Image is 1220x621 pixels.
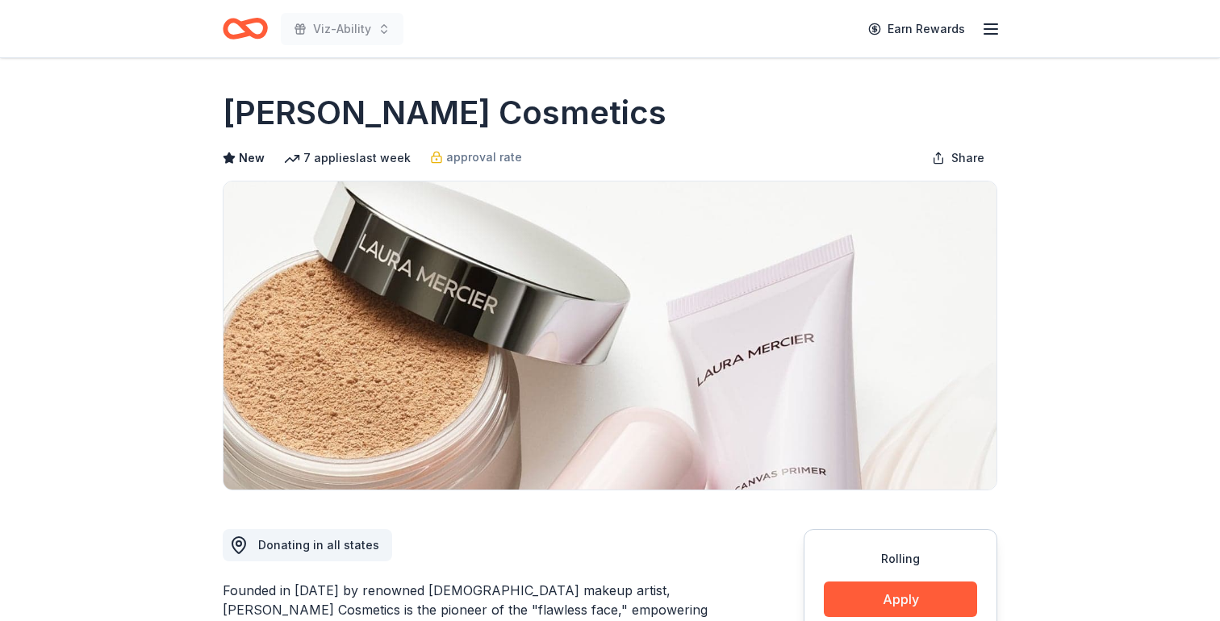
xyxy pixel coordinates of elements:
[239,148,265,168] span: New
[223,10,268,48] a: Home
[313,19,371,39] span: Viz-Ability
[284,148,411,168] div: 7 applies last week
[919,142,997,174] button: Share
[224,181,996,490] img: Image for Laura Mercier Cosmetics
[446,148,522,167] span: approval rate
[859,15,975,44] a: Earn Rewards
[430,148,522,167] a: approval rate
[951,148,984,168] span: Share
[824,549,977,569] div: Rolling
[281,13,403,45] button: Viz-Ability
[258,538,379,552] span: Donating in all states
[824,581,977,617] button: Apply
[223,90,666,135] h1: [PERSON_NAME] Cosmetics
